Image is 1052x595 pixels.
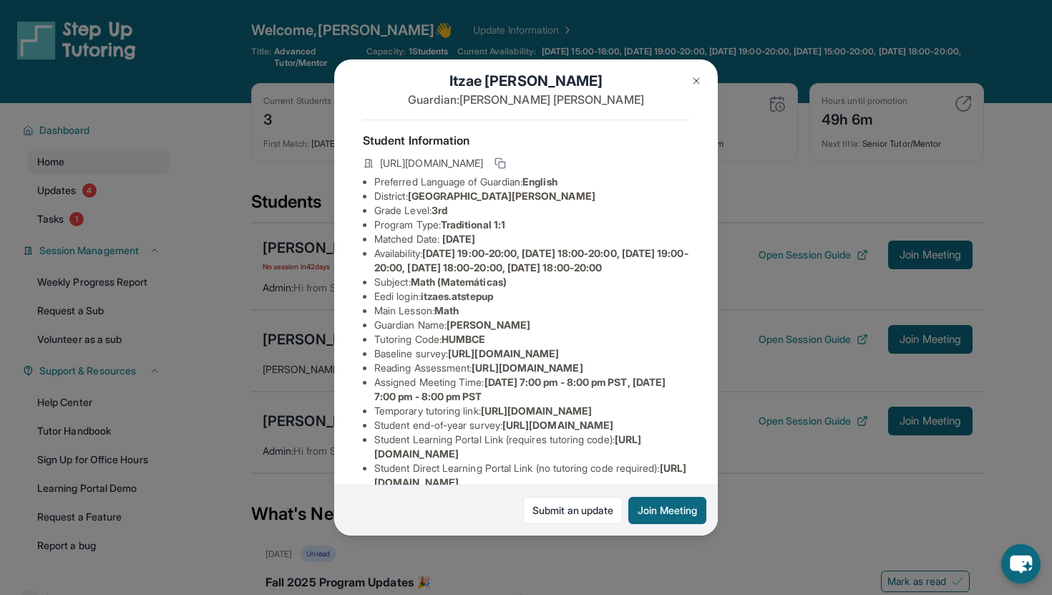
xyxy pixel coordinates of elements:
span: [URL][DOMAIN_NAME] [502,419,613,431]
p: Guardian: [PERSON_NAME] [PERSON_NAME] [363,91,689,108]
span: [DATE] 7:00 pm - 8:00 pm PST, [DATE] 7:00 pm - 8:00 pm PST [374,376,666,402]
li: Subject : [374,275,689,289]
li: Tutoring Code : [374,332,689,347]
li: Eedi login : [374,289,689,304]
li: Matched Date: [374,232,689,246]
span: [DATE] 19:00-20:00, [DATE] 18:00-20:00, [DATE] 19:00-20:00, [DATE] 18:00-20:00, [DATE] 18:00-20:00 [374,247,688,274]
li: Program Type: [374,218,689,232]
span: [URL][DOMAIN_NAME] [472,362,583,374]
button: Join Meeting [628,497,706,524]
span: HUMBCE [442,333,485,345]
button: chat-button [1001,544,1041,584]
li: Main Lesson : [374,304,689,318]
li: Grade Level: [374,203,689,218]
h4: Student Information [363,132,689,149]
li: Student end-of-year survey : [374,418,689,432]
a: Submit an update [523,497,623,524]
h1: Itzae [PERSON_NAME] [363,71,689,91]
span: itzaes.atstepup [421,290,493,302]
li: District: [374,189,689,203]
li: Student Direct Learning Portal Link (no tutoring code required) : [374,461,689,490]
li: Assigned Meeting Time : [374,375,689,404]
button: Copy link [492,155,509,172]
span: Math [434,304,459,316]
li: Reading Assessment : [374,361,689,375]
span: Math (Matemáticas) [411,276,507,288]
li: Student Learning Portal Link (requires tutoring code) : [374,432,689,461]
span: [URL][DOMAIN_NAME] [380,156,483,170]
span: 3rd [432,204,447,216]
li: Availability: [374,246,689,275]
span: English [522,175,557,188]
li: Preferred Language of Guardian: [374,175,689,189]
span: [URL][DOMAIN_NAME] [448,347,559,359]
li: Temporary tutoring link : [374,404,689,418]
span: [URL][DOMAIN_NAME] [481,405,592,417]
span: [PERSON_NAME] [447,319,530,331]
span: Traditional 1:1 [441,218,505,231]
img: Close Icon [691,75,702,87]
span: [DATE] [442,233,475,245]
span: [GEOGRAPHIC_DATA][PERSON_NAME] [408,190,595,202]
li: Baseline survey : [374,347,689,361]
li: Guardian Name : [374,318,689,332]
